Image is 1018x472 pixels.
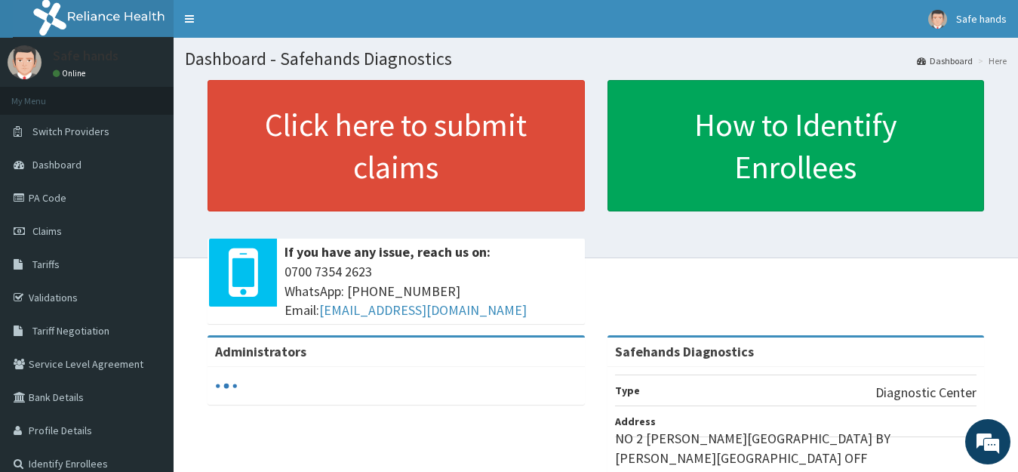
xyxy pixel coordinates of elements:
span: Switch Providers [32,125,109,138]
span: Tariffs [32,258,60,271]
span: Tariff Negotiation [32,324,109,338]
b: Administrators [215,343,306,360]
img: User Image [8,45,42,79]
li: Here [974,54,1007,67]
a: Online [53,68,89,79]
b: If you have any issue, reach us on: [284,243,491,261]
span: Claims [32,224,62,238]
b: Type [615,384,640,397]
a: Click here to submit claims [208,80,585,211]
b: Address [615,415,656,428]
span: 0700 7354 2623 WhatsApp: [PHONE_NUMBER] Email: [284,262,577,320]
a: Dashboard [917,54,973,67]
img: User Image [928,10,947,29]
span: Safe hands [956,12,1007,26]
h1: Dashboard - Safehands Diagnostics [185,49,1007,69]
p: Safe hands [53,49,118,63]
strong: Safehands Diagnostics [615,343,754,360]
p: Diagnostic Center [875,383,976,403]
svg: audio-loading [215,375,238,397]
span: Dashboard [32,158,82,171]
a: [EMAIL_ADDRESS][DOMAIN_NAME] [319,301,527,319]
a: How to Identify Enrollees [607,80,985,211]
